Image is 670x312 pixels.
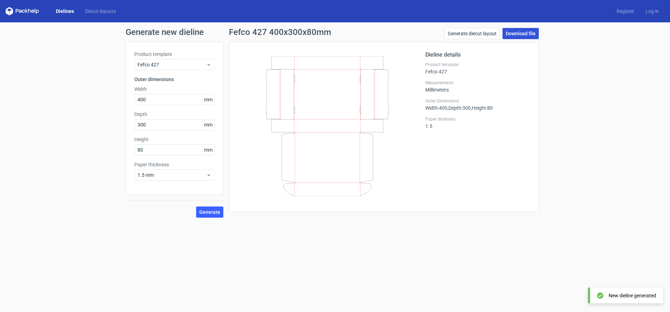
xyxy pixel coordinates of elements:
[447,105,471,111] span: , Depth : 300
[425,116,530,129] div: 1.5
[425,80,530,86] label: Measurements
[609,292,656,299] div: New dieline generated
[202,119,214,130] span: mm
[202,145,214,155] span: mm
[425,116,530,122] label: Paper thickness
[502,28,539,39] a: Download file
[611,8,640,15] a: Register
[137,172,206,179] span: 1.5 mm
[425,80,530,93] div: Millimeters
[134,161,215,168] label: Paper thickness
[134,51,215,58] label: Product template
[445,28,500,39] a: Generate diecut layout
[137,61,206,68] span: Fefco 427
[425,62,530,67] label: Product template
[196,206,223,218] button: Generate
[134,76,215,83] h3: Outer dimensions
[229,28,331,36] h1: Fefco 427 400x300x80mm
[471,105,493,111] span: , Height : 80
[50,8,80,15] a: Dielines
[425,105,447,111] span: Width : 400
[425,51,530,59] h2: Dieline details
[202,94,214,105] span: mm
[126,28,544,36] h1: Generate new dieline
[199,210,220,215] span: Generate
[134,111,215,118] label: Depth
[80,8,121,15] a: Diecut layouts
[134,86,215,93] label: Width
[640,8,664,15] a: Log in
[425,62,530,74] div: Fefco 427
[134,136,215,143] label: Height
[425,98,530,104] label: Outer Dimensions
